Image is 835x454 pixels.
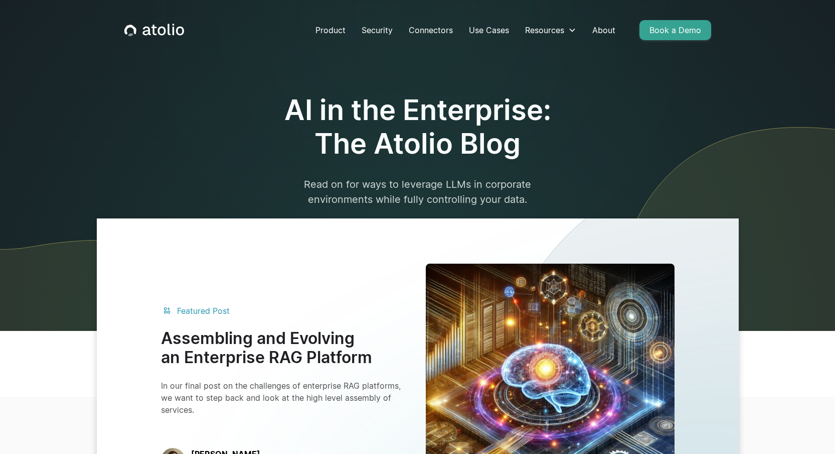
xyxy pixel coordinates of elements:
div: Resources [525,24,564,36]
a: home [124,24,184,37]
p: Read on for ways to leverage LLMs in corporate environments while fully controlling your data. [225,177,610,252]
a: Product [307,20,354,40]
a: Connectors [401,20,461,40]
h3: Assembling and Evolving an Enterprise RAG Platform [161,329,410,368]
div: Featured Post [177,305,230,317]
div: Resources [517,20,584,40]
a: Book a Demo [639,20,711,40]
a: Security [354,20,401,40]
h1: AI in the Enterprise: The Atolio Blog [225,93,610,161]
a: About [584,20,623,40]
a: Use Cases [461,20,517,40]
p: In our final post on the challenges of enterprise RAG platforms, we want to step back and look at... [161,380,410,416]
